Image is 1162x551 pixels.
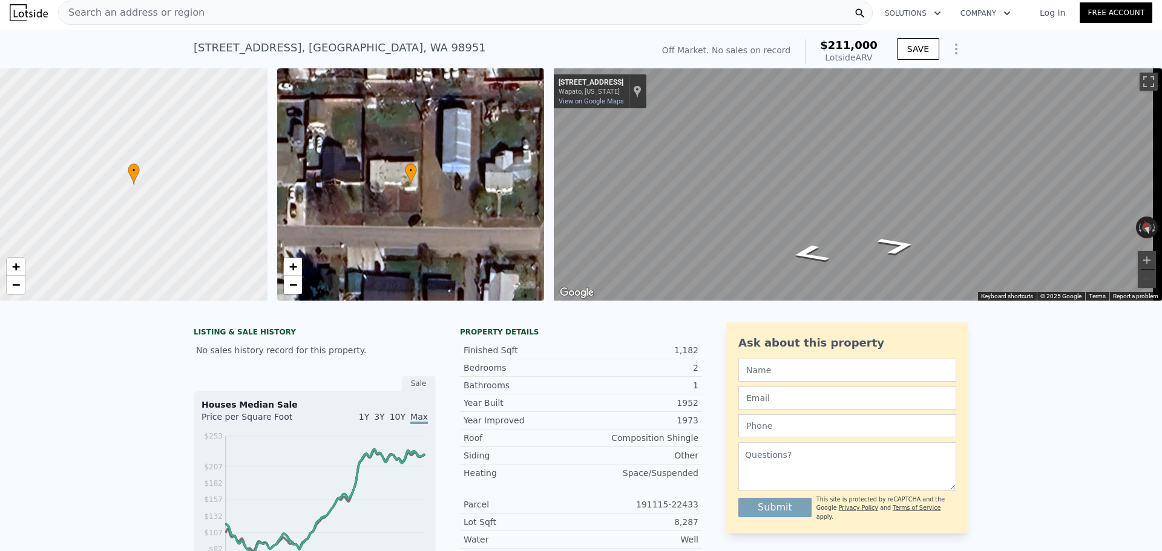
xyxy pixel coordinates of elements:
[1139,216,1154,240] button: Reset the view
[581,516,698,528] div: 8,287
[559,97,624,105] a: View on Google Maps
[839,504,878,511] a: Privacy Policy
[581,449,698,461] div: Other
[581,533,698,546] div: Well
[204,463,223,471] tspan: $207
[581,414,698,426] div: 1973
[204,512,223,521] tspan: $132
[7,276,25,294] a: Zoom out
[10,4,48,21] img: Lotside
[204,495,223,504] tspan: $157
[1089,293,1106,299] a: Terms (opens in new tab)
[464,432,581,444] div: Roof
[202,399,428,411] div: Houses Median Sale
[464,533,581,546] div: Water
[464,362,581,374] div: Bedrooms
[464,516,581,528] div: Lot Sqft
[464,498,581,510] div: Parcel
[1140,73,1158,91] button: Toggle fullscreen view
[738,334,956,351] div: Ask about this property
[893,504,940,511] a: Terms of Service
[1138,270,1156,288] button: Zoom out
[374,412,384,422] span: 3Y
[464,449,581,461] div: Siding
[204,479,223,487] tspan: $182
[951,2,1020,24] button: Company
[581,362,698,374] div: 2
[59,5,205,20] span: Search an address or region
[284,276,302,294] a: Zoom out
[402,376,436,391] div: Sale
[662,44,790,56] div: Off Market. No sales on record
[12,277,20,292] span: −
[202,411,315,430] div: Price per Square Foot
[289,277,297,292] span: −
[820,39,878,51] span: $211,000
[460,327,702,337] div: Property details
[581,498,698,510] div: 191115-22433
[875,2,951,24] button: Solutions
[981,292,1033,301] button: Keyboard shortcuts
[816,495,956,521] div: This site is protected by reCAPTCHA and the Google and apply.
[581,344,698,356] div: 1,182
[944,37,968,61] button: Show Options
[464,379,581,391] div: Bathrooms
[559,88,623,96] div: Wapato, [US_STATE]
[581,432,698,444] div: Composition Shingle
[194,327,436,339] div: LISTING & SALE HISTORY
[464,467,581,479] div: Heating
[284,258,302,276] a: Zoom in
[738,498,812,517] button: Submit
[773,240,846,267] path: Go West, Cedar Ln
[1138,251,1156,269] button: Zoom in
[738,386,956,409] input: Email
[554,68,1162,301] div: Street View
[897,38,939,60] button: SAVE
[738,414,956,437] input: Phone
[554,68,1162,301] div: Map
[289,259,297,274] span: +
[581,467,698,479] div: Space/Suspended
[820,51,878,64] div: Lotside ARV
[1152,217,1158,238] button: Rotate clockwise
[581,397,698,409] div: 1952
[405,165,417,176] span: •
[738,359,956,382] input: Name
[464,397,581,409] div: Year Built
[204,432,223,440] tspan: $253
[464,414,581,426] div: Year Improved
[1113,293,1158,299] a: Report a problem
[390,412,405,422] span: 10Y
[128,163,140,184] div: •
[405,163,417,184] div: •
[1136,217,1143,238] button: Rotate counterclockwise
[1080,2,1152,23] a: Free Account
[7,258,25,276] a: Zoom in
[557,285,597,301] img: Google
[128,165,140,176] span: •
[581,379,698,391] div: 1
[633,85,642,98] a: Show location on map
[1040,293,1082,299] span: © 2025 Google
[557,285,597,301] a: Open this area in Google Maps (opens a new window)
[12,259,20,274] span: +
[410,412,428,424] span: Max
[861,232,933,259] path: Go East, Cedar Ln
[559,78,623,88] div: [STREET_ADDRESS]
[464,344,581,356] div: Finished Sqft
[194,339,436,361] div: No sales history record for this property.
[1025,7,1080,19] a: Log In
[359,412,369,422] span: 1Y
[204,529,223,537] tspan: $107
[194,39,486,56] div: [STREET_ADDRESS] , [GEOGRAPHIC_DATA] , WA 98951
